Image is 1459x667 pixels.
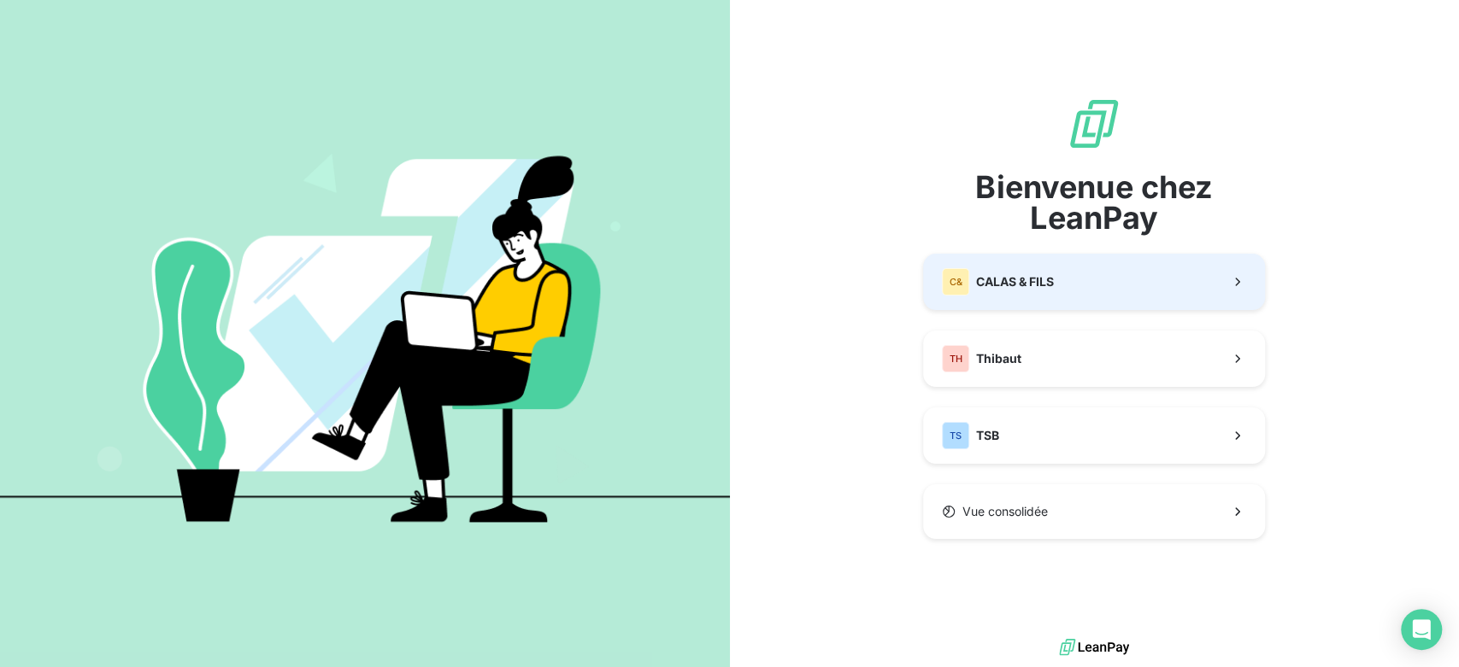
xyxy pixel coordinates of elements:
[923,484,1265,539] button: Vue consolidée
[923,407,1265,464] button: TSTSB
[942,422,969,449] div: TS
[976,427,999,444] span: TSB
[923,172,1265,233] span: Bienvenue chez LeanPay
[976,350,1021,367] span: Thibaut
[962,503,1048,520] span: Vue consolidée
[976,273,1054,290] span: CALAS & FILS
[923,331,1265,387] button: THThibaut
[942,345,969,372] div: TH
[942,268,969,295] div: C&
[1067,97,1121,151] img: logo sigle
[1401,609,1442,650] div: Open Intercom Messenger
[923,254,1265,310] button: C&CALAS & FILS
[1059,635,1129,660] img: logo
